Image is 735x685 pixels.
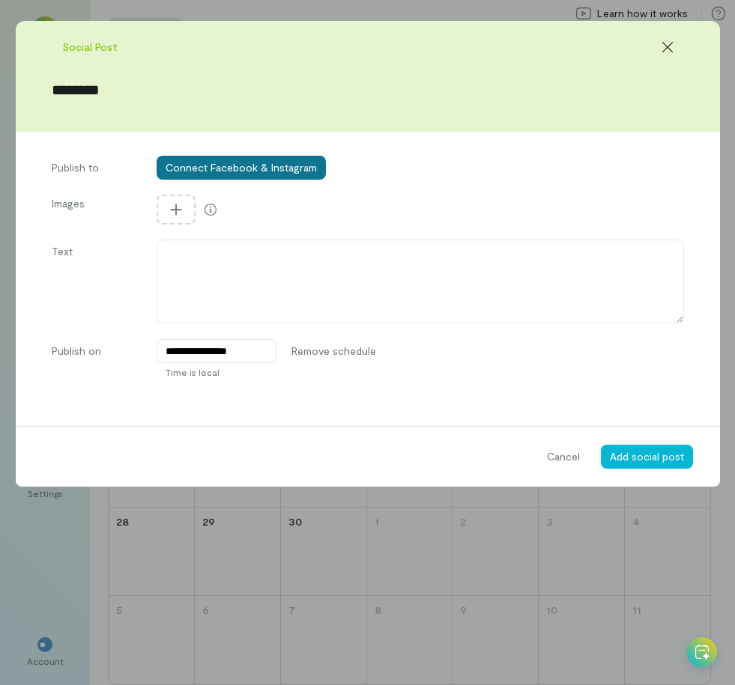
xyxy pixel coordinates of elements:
span: Remove schedule [291,344,376,359]
button: Add social post [601,445,693,469]
span: Add social post [610,450,684,463]
label: Images [52,196,142,228]
button: Connect Facebook & Instagram [157,156,326,180]
label: Publish on [52,344,142,359]
label: Publish to [52,160,142,180]
label: Text [52,244,142,327]
span: Time is local [166,366,220,378]
span: Cancel [547,449,580,464]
